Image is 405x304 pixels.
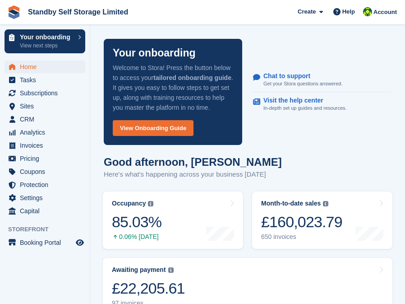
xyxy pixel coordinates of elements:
[5,74,85,86] a: menu
[113,63,233,112] p: Welcome to Stora! Press the button below to access your . It gives you easy to follow steps to ge...
[20,34,74,40] p: Your onboarding
[20,205,74,217] span: Capital
[298,7,316,16] span: Create
[261,213,342,231] div: £160,023.79
[20,165,74,178] span: Coupons
[20,74,74,86] span: Tasks
[5,205,85,217] a: menu
[5,61,85,73] a: menu
[253,68,391,93] a: Chat to support Get your Stora questions answered.
[5,165,85,178] a: menu
[20,192,74,204] span: Settings
[74,237,85,248] a: Preview store
[342,7,355,16] span: Help
[153,74,231,81] strong: tailored onboarding guide
[5,152,85,165] a: menu
[113,120,193,136] a: View Onboarding Guide
[363,7,372,16] img: John Ford
[20,236,74,249] span: Booking Portal
[5,178,85,191] a: menu
[148,201,153,206] img: icon-info-grey-7440780725fd019a000dd9b08b2336e03edf1995a4989e88bcd33f0948082b44.svg
[5,113,85,126] a: menu
[104,156,282,168] h1: Good afternoon, [PERSON_NAME]
[20,61,74,73] span: Home
[263,97,340,104] p: Visit the help center
[7,5,21,19] img: stora-icon-8386f47178a22dfd0bd8f6a31ec36ba5ce8667c1dd55bd0f319d3a0aa187defe.svg
[20,178,74,191] span: Protection
[112,266,166,274] div: Awaiting payment
[20,113,74,126] span: CRM
[5,100,85,112] a: menu
[20,152,74,165] span: Pricing
[112,200,146,207] div: Occupancy
[5,126,85,139] a: menu
[103,192,243,249] a: Occupancy 85.03% 0.06% [DATE]
[261,200,321,207] div: Month-to-date sales
[168,267,174,273] img: icon-info-grey-7440780725fd019a000dd9b08b2336e03edf1995a4989e88bcd33f0948082b44.svg
[263,72,335,80] p: Chat to support
[5,192,85,204] a: menu
[8,225,90,234] span: Storefront
[261,233,342,241] div: 650 invoices
[20,126,74,139] span: Analytics
[323,201,328,206] img: icon-info-grey-7440780725fd019a000dd9b08b2336e03edf1995a4989e88bcd33f0948082b44.svg
[20,87,74,99] span: Subscriptions
[373,8,397,17] span: Account
[253,92,391,117] a: Visit the help center In-depth set up guides and resources.
[104,169,282,180] p: Here's what's happening across your business [DATE]
[252,192,392,249] a: Month-to-date sales £160,023.79 650 invoices
[5,29,85,53] a: Your onboarding View next steps
[20,42,74,50] p: View next steps
[263,80,342,88] p: Get your Stora questions answered.
[112,279,185,298] div: £22,205.61
[112,213,161,231] div: 85.03%
[20,139,74,152] span: Invoices
[5,139,85,152] a: menu
[20,100,74,112] span: Sites
[5,236,85,249] a: menu
[5,87,85,99] a: menu
[24,5,132,19] a: Standby Self Storage Limited
[113,48,196,58] p: Your onboarding
[112,233,161,241] div: 0.06% [DATE]
[263,104,347,112] p: In-depth set up guides and resources.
